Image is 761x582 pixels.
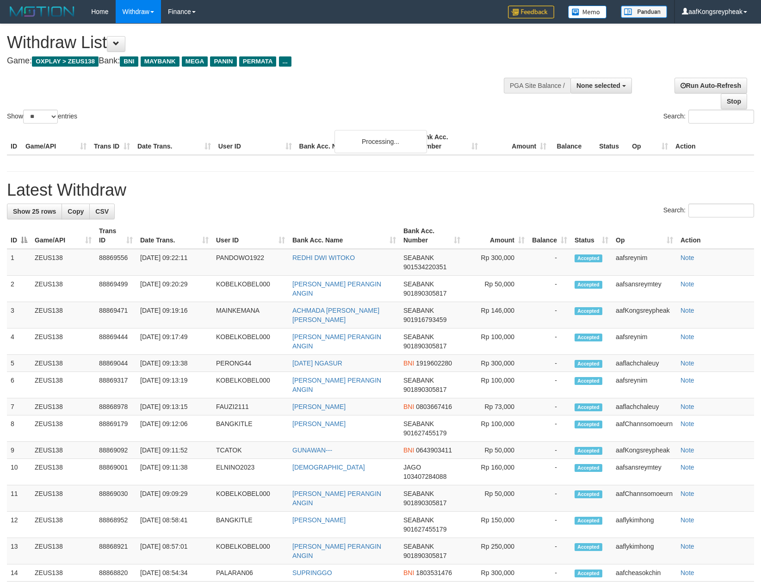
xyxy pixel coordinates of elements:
[403,516,434,524] span: SEABANK
[663,204,754,217] label: Search:
[7,204,62,219] a: Show 25 rows
[568,6,607,19] img: Button%20Memo.svg
[136,442,212,459] td: [DATE] 09:11:52
[612,564,677,582] td: aafcheasokchin
[688,110,754,124] input: Search:
[612,223,677,249] th: Op: activate to sort column ascending
[7,5,77,19] img: MOTION_logo.png
[413,129,482,155] th: Bank Acc. Number
[528,372,571,398] td: -
[681,254,694,261] a: Note
[403,333,434,341] span: SEABANK
[416,569,452,576] span: Copy 1803531476 to clipboard
[528,442,571,459] td: -
[292,359,342,367] a: [DATE] NGASUR
[464,538,528,564] td: Rp 250,000
[575,281,602,289] span: Accepted
[681,464,694,471] a: Note
[575,447,602,455] span: Accepted
[31,398,95,415] td: ZEUS138
[681,403,694,410] a: Note
[136,415,212,442] td: [DATE] 09:12:06
[688,204,754,217] input: Search:
[32,56,99,67] span: OXPLAY > ZEUS138
[464,459,528,485] td: Rp 160,000
[22,129,90,155] th: Game/API
[120,56,138,67] span: BNI
[464,398,528,415] td: Rp 73,000
[681,446,694,454] a: Note
[31,372,95,398] td: ZEUS138
[95,276,136,302] td: 88869499
[575,254,602,262] span: Accepted
[575,570,602,577] span: Accepted
[7,372,31,398] td: 6
[212,372,289,398] td: KOBELKOBEL000
[416,403,452,410] span: Copy 0803667416 to clipboard
[95,372,136,398] td: 88869317
[464,512,528,538] td: Rp 150,000
[95,415,136,442] td: 88869179
[136,485,212,512] td: [DATE] 09:09:29
[403,386,446,393] span: Copy 901890305817 to clipboard
[403,420,434,427] span: SEABANK
[400,223,464,249] th: Bank Acc. Number: activate to sort column ascending
[212,485,289,512] td: KOBELKOBEL000
[292,333,381,350] a: [PERSON_NAME] PERANGIN ANGIN
[13,208,56,215] span: Show 25 rows
[292,464,365,471] a: [DEMOGRAPHIC_DATA]
[528,564,571,582] td: -
[672,129,754,155] th: Action
[528,276,571,302] td: -
[612,415,677,442] td: aafChannsomoeurn
[136,249,212,276] td: [DATE] 09:22:11
[482,129,550,155] th: Amount
[403,490,434,497] span: SEABANK
[674,78,747,93] a: Run Auto-Refresh
[612,398,677,415] td: aaflachchaleuy
[504,78,570,93] div: PGA Site Balance /
[528,415,571,442] td: -
[7,181,754,199] h1: Latest Withdraw
[575,403,602,411] span: Accepted
[575,490,602,498] span: Accepted
[7,564,31,582] td: 14
[464,223,528,249] th: Amount: activate to sort column ascending
[575,307,602,315] span: Accepted
[212,249,289,276] td: PANDOWO1922
[136,538,212,564] td: [DATE] 08:57:01
[403,342,446,350] span: Copy 901890305817 to clipboard
[721,93,747,109] a: Stop
[403,254,434,261] span: SEABANK
[403,403,414,410] span: BNI
[7,110,77,124] label: Show entries
[292,446,332,454] a: GUNAWAN---
[334,130,427,153] div: Processing...
[612,276,677,302] td: aafsansreymtey
[403,446,414,454] span: BNI
[403,473,446,480] span: Copy 103407284088 to clipboard
[576,82,620,89] span: None selected
[136,459,212,485] td: [DATE] 09:11:38
[292,420,346,427] a: [PERSON_NAME]
[575,421,602,428] span: Accepted
[612,442,677,459] td: aafKongsreypheak
[528,223,571,249] th: Balance: activate to sort column ascending
[215,129,296,155] th: User ID
[136,328,212,355] td: [DATE] 09:17:49
[7,276,31,302] td: 2
[464,564,528,582] td: Rp 300,000
[23,110,58,124] select: Showentries
[528,355,571,372] td: -
[182,56,208,67] span: MEGA
[210,56,236,67] span: PANIN
[464,442,528,459] td: Rp 50,000
[403,569,414,576] span: BNI
[68,208,84,215] span: Copy
[612,538,677,564] td: aaflykimhong
[95,328,136,355] td: 88869444
[612,372,677,398] td: aafsreynim
[681,516,694,524] a: Note
[136,355,212,372] td: [DATE] 09:13:38
[681,377,694,384] a: Note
